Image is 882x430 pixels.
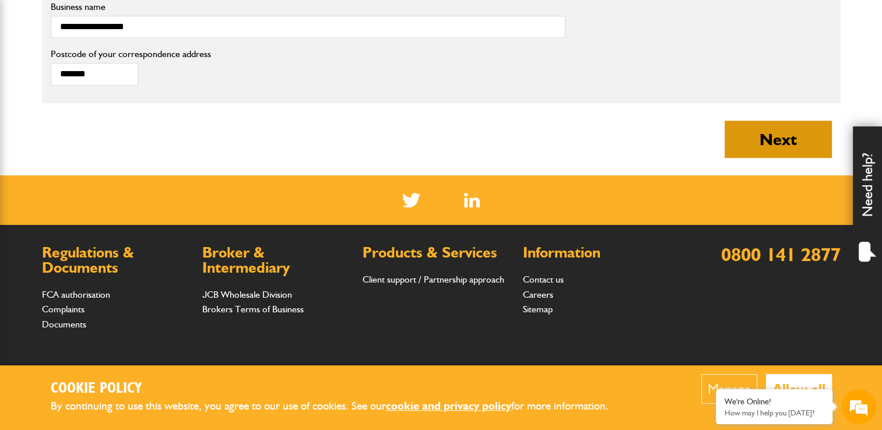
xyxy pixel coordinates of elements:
[701,374,757,404] button: Manage
[202,245,351,275] h2: Broker & Intermediary
[51,50,229,59] label: Postcode of your correspondence address
[191,6,219,34] div: Minimize live chat window
[853,126,882,272] div: Need help?
[725,397,824,407] div: We're Online!
[721,243,841,266] a: 0800 141 2877
[51,397,628,415] p: By continuing to use this website, you agree to our use of cookies. See our for more information.
[766,374,832,404] button: Allow all
[363,245,511,260] h2: Products & Services
[42,245,191,275] h2: Regulations & Documents
[363,274,504,285] a: Client support / Partnership approach
[15,177,213,202] input: Enter your phone number
[51,380,628,398] h2: Cookie Policy
[523,274,564,285] a: Contact us
[20,65,49,81] img: d_20077148190_company_1631870298795_20077148190
[402,193,420,207] img: Twitter
[523,304,553,315] a: Sitemap
[42,289,110,300] a: FCA authorisation
[202,304,304,315] a: Brokers Terms of Business
[202,289,292,300] a: JCB Wholesale Division
[51,2,565,12] label: Business name
[725,121,832,158] button: Next
[523,245,672,260] h2: Information
[15,108,213,133] input: Enter your last name
[464,193,480,207] a: LinkedIn
[61,65,196,80] div: Chat with us now
[725,408,824,417] p: How may I help you today?
[42,304,85,315] a: Complaints
[386,399,511,413] a: cookie and privacy policy
[42,319,86,330] a: Documents
[15,142,213,168] input: Enter your email address
[523,289,553,300] a: Careers
[464,193,480,207] img: Linked In
[159,338,212,354] em: Start Chat
[15,211,213,329] textarea: Type your message and hit 'Enter'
